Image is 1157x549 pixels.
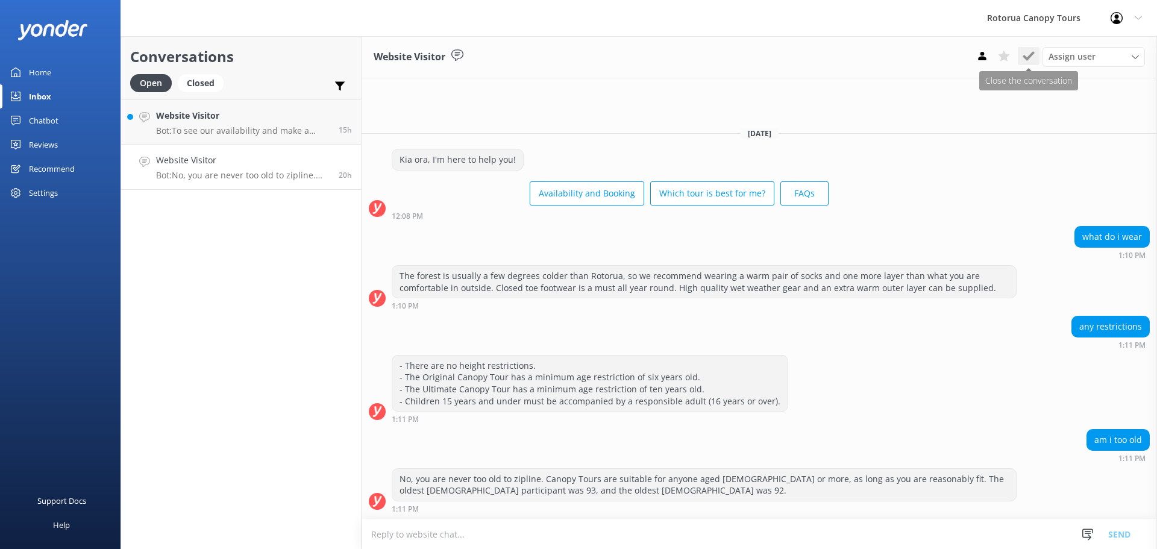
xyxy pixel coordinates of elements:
[1072,316,1149,337] div: any restrictions
[1071,340,1150,349] div: 01:11pm 11-Aug-2025 (UTC +12:00) Pacific/Auckland
[339,170,352,180] span: 01:11pm 11-Aug-2025 (UTC +12:00) Pacific/Auckland
[29,84,51,108] div: Inbox
[392,506,419,513] strong: 1:11 PM
[53,513,70,537] div: Help
[156,125,330,136] p: Bot: To see our availability and make a booking, please visit: [URL][DOMAIN_NAME].
[29,133,58,157] div: Reviews
[392,469,1016,501] div: No, you are never too old to zipline. Canopy Tours are suitable for anyone aged [DEMOGRAPHIC_DATA...
[374,49,445,65] h3: Website Visitor
[1049,50,1096,63] span: Assign user
[178,74,224,92] div: Closed
[392,266,1016,298] div: The forest is usually a few degrees colder than Rotorua, so we recommend wearing a warm pair of s...
[392,504,1017,513] div: 01:11pm 11-Aug-2025 (UTC +12:00) Pacific/Auckland
[1118,455,1146,462] strong: 1:11 PM
[1118,342,1146,349] strong: 1:11 PM
[392,415,788,423] div: 01:11pm 11-Aug-2025 (UTC +12:00) Pacific/Auckland
[130,45,352,68] h2: Conversations
[37,489,86,513] div: Support Docs
[741,128,779,139] span: [DATE]
[1118,252,1146,259] strong: 1:10 PM
[392,416,419,423] strong: 1:11 PM
[29,60,51,84] div: Home
[29,108,58,133] div: Chatbot
[392,301,1017,310] div: 01:10pm 11-Aug-2025 (UTC +12:00) Pacific/Auckland
[178,76,230,89] a: Closed
[29,181,58,205] div: Settings
[1043,47,1145,66] div: Assign User
[392,356,788,411] div: - There are no height restrictions. - The Original Canopy Tour has a minimum age restriction of s...
[1075,227,1149,247] div: what do i wear
[392,213,423,220] strong: 12:08 PM
[130,74,172,92] div: Open
[156,170,330,181] p: Bot: No, you are never too old to zipline. Canopy Tours are suitable for anyone aged [DEMOGRAPHIC...
[1074,251,1150,259] div: 01:10pm 11-Aug-2025 (UTC +12:00) Pacific/Auckland
[1087,430,1149,450] div: am i too old
[121,99,361,145] a: Website VisitorBot:To see our availability and make a booking, please visit: [URL][DOMAIN_NAME].15h
[29,157,75,181] div: Recommend
[121,145,361,190] a: Website VisitorBot:No, you are never too old to zipline. Canopy Tours are suitable for anyone age...
[130,76,178,89] a: Open
[1086,454,1150,462] div: 01:11pm 11-Aug-2025 (UTC +12:00) Pacific/Auckland
[392,303,419,310] strong: 1:10 PM
[156,109,330,122] h4: Website Visitor
[392,149,523,170] div: Kia ora, I'm here to help you!
[392,212,829,220] div: 12:08pm 11-Aug-2025 (UTC +12:00) Pacific/Auckland
[780,181,829,205] button: FAQs
[650,181,774,205] button: Which tour is best for me?
[339,125,352,135] span: 06:27pm 11-Aug-2025 (UTC +12:00) Pacific/Auckland
[530,181,644,205] button: Availability and Booking
[156,154,330,167] h4: Website Visitor
[18,20,87,40] img: yonder-white-logo.png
